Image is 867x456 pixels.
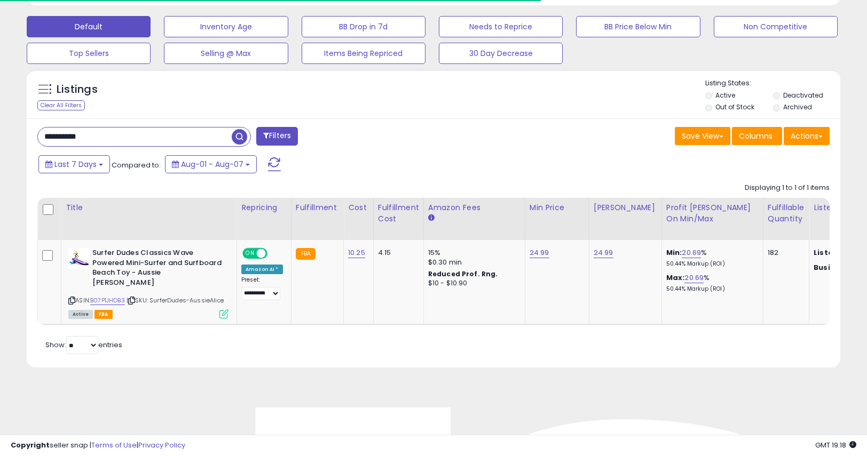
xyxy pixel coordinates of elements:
[666,285,755,293] p: 50.44% Markup (ROI)
[814,247,862,258] b: Listed Price:
[594,247,613,258] a: 24.99
[715,91,735,100] label: Active
[241,202,287,213] div: Repricing
[428,279,517,288] div: $10 - $10.90
[439,16,563,37] button: Needs to Reprice
[112,160,161,170] span: Compared to:
[378,202,419,225] div: Fulfillment Cost
[256,127,298,146] button: Filters
[682,247,701,258] a: 20.69
[68,248,90,269] img: 31aMLgKvgiS._SL40_.jpg
[38,155,110,173] button: Last 7 Days
[666,273,685,283] b: Max:
[94,310,113,319] span: FBA
[705,78,840,89] p: Listing States:
[66,202,232,213] div: Title
[45,340,122,350] span: Show: entries
[715,102,754,111] label: Out of Stock
[428,213,435,223] small: Amazon Fees.
[784,127,830,145] button: Actions
[378,248,415,258] div: 4.15
[57,82,98,97] h5: Listings
[302,16,425,37] button: BB Drop in 7d
[675,127,730,145] button: Save View
[164,16,288,37] button: Inventory Age
[666,248,755,268] div: %
[428,248,517,258] div: 15%
[27,16,151,37] button: Default
[92,248,222,290] b: Surfer Dudes Classics Wave Powered Mini-Surfer and Surfboard Beach Toy - Aussie [PERSON_NAME]
[54,159,97,170] span: Last 7 Days
[68,310,93,319] span: All listings currently available for purchase on Amazon
[666,260,755,268] p: 50.44% Markup (ROI)
[428,269,498,278] b: Reduced Prof. Rng.
[768,202,805,225] div: Fulfillable Quantity
[745,183,830,193] div: Displaying 1 to 1 of 1 items
[666,202,759,225] div: Profit [PERSON_NAME] on Min/Max
[127,296,224,305] span: | SKU: SurferDudes-AussieAlice
[732,127,782,145] button: Columns
[296,202,339,213] div: Fulfillment
[68,248,228,317] div: ASIN:
[666,247,682,258] b: Min:
[27,43,151,64] button: Top Sellers
[684,273,704,283] a: 20.69
[666,273,755,293] div: %
[439,43,563,64] button: 30 Day Decrease
[661,198,763,240] th: The percentage added to the cost of goods (COGS) that forms the calculator for Min & Max prices.
[241,265,283,274] div: Amazon AI *
[37,100,85,110] div: Clear All Filters
[296,248,316,260] small: FBA
[594,202,657,213] div: [PERSON_NAME]
[348,202,369,213] div: Cost
[181,159,243,170] span: Aug-01 - Aug-07
[428,258,517,267] div: $0.30 min
[90,296,125,305] a: B07P1JHDB3
[428,202,521,213] div: Amazon Fees
[576,16,700,37] button: BB Price Below Min
[739,131,773,141] span: Columns
[714,16,838,37] button: Non Competitive
[241,276,283,300] div: Preset:
[165,155,257,173] button: Aug-01 - Aug-07
[164,43,288,64] button: Selling @ Max
[266,249,283,258] span: OFF
[348,247,365,258] a: 10.25
[530,247,549,258] a: 24.99
[783,91,823,100] label: Deactivated
[783,102,812,111] label: Archived
[243,249,257,258] span: ON
[302,43,425,64] button: Items Being Repriced
[530,202,585,213] div: Min Price
[768,248,801,258] div: 182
